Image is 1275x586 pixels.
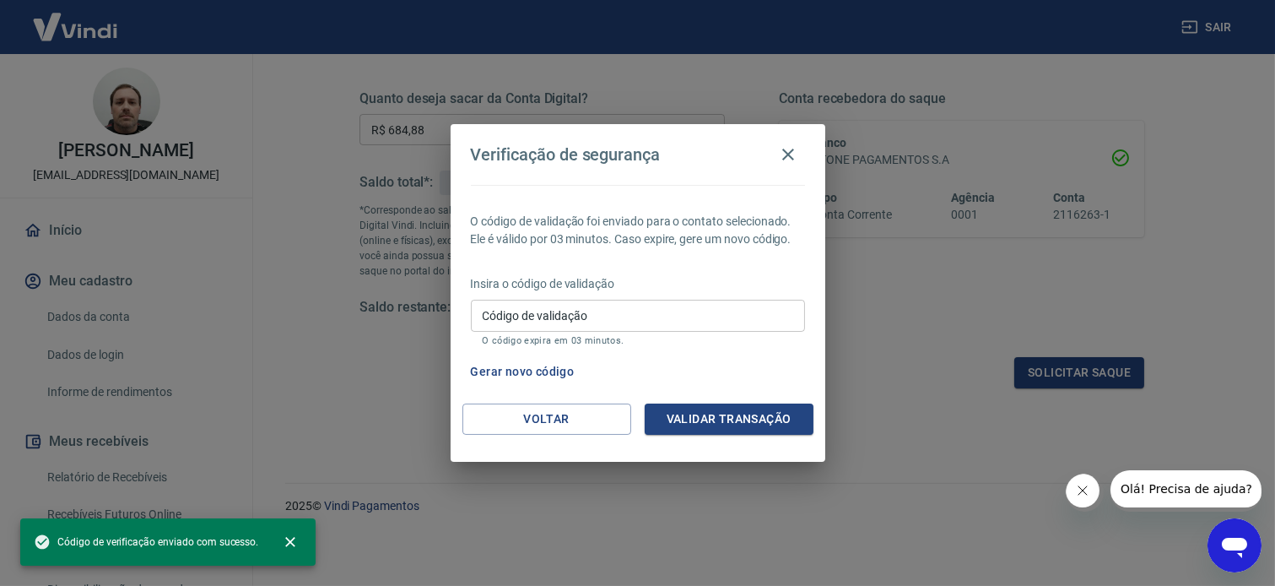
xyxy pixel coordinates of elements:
[1110,470,1261,512] iframe: Mensagem da empresa
[272,524,309,561] button: close
[34,534,258,551] span: Código de verificação enviado com sucesso.
[471,144,661,165] h4: Verificação de segurança
[645,404,813,435] button: Validar transação
[464,356,581,388] button: Gerar novo código
[1066,474,1104,512] iframe: Fechar mensagem
[462,404,631,435] button: Voltar
[483,335,793,346] p: O código expira em 03 minutos.
[471,213,805,248] p: O código de validação foi enviado para o contato selecionado. Ele é válido por 03 minutos. Caso e...
[1207,518,1261,572] iframe: Botão para abrir a janela de mensagens
[471,275,805,293] p: Insira o código de validação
